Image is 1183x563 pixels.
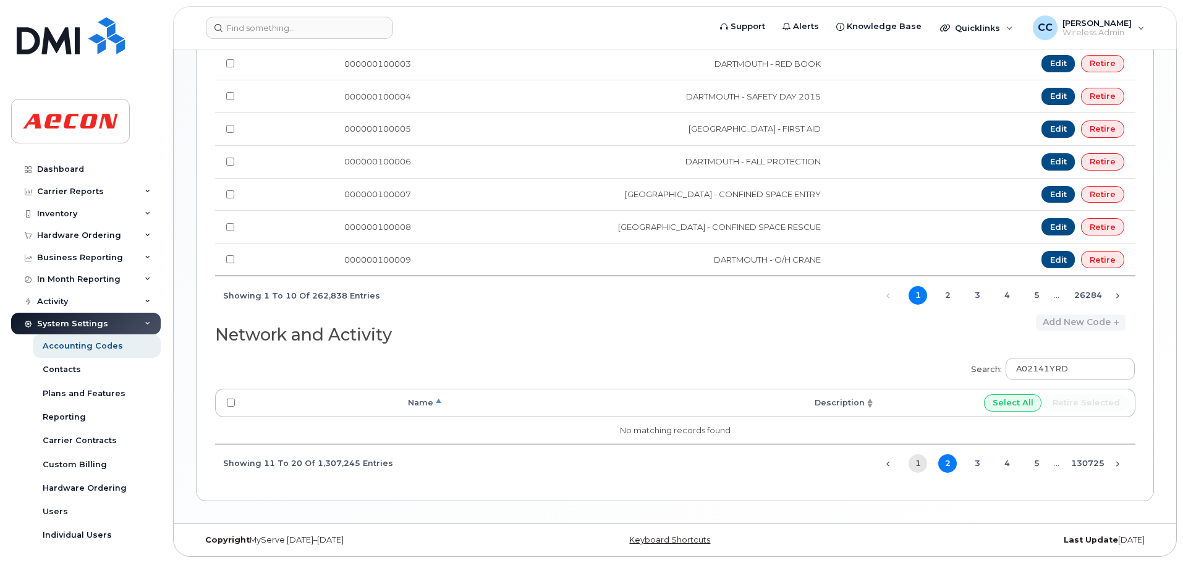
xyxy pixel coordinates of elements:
[205,535,250,544] strong: Copyright
[246,47,422,80] td: 000000100003
[422,243,832,276] td: DARTMOUTH - O/H CRANE
[1108,454,1127,473] a: Next
[963,350,1135,384] label: Search:
[968,286,986,305] a: 3
[774,14,828,39] a: Alerts
[1041,88,1075,105] a: Edit
[711,14,774,39] a: Support
[1081,218,1124,235] a: Retire
[793,20,819,33] span: Alerts
[998,286,1016,305] a: 4
[196,535,515,545] div: MyServe [DATE]–[DATE]
[1041,121,1075,138] a: Edit
[1081,251,1124,268] a: Retire
[1062,28,1132,38] span: Wireless Admin
[847,20,922,33] span: Knowledge Base
[246,210,422,243] td: 000000100008
[1108,287,1127,305] a: Next
[968,454,986,473] a: 3
[422,210,832,243] td: [GEOGRAPHIC_DATA] - CONFINED SPACE RESCUE
[909,454,927,473] a: 1
[1081,88,1124,105] a: Retire
[1006,358,1135,380] input: Search:
[1041,55,1075,72] a: Edit
[206,17,393,39] input: Find something...
[246,80,422,112] td: 000000100004
[1081,186,1124,203] a: Retire
[1041,186,1075,203] a: Edit
[909,286,927,305] a: 1
[215,284,380,305] div: Showing 1 to 10 of 262,838 entries
[1046,290,1067,300] span: …
[246,389,444,417] th: Name: activate to sort column descending
[879,287,897,305] a: Previous
[1079,454,1097,473] a: 130725
[828,14,930,39] a: Knowledge Base
[879,454,897,473] a: Previous
[1041,251,1075,268] a: Edit
[629,535,710,544] a: Keyboard Shortcuts
[246,112,422,145] td: 000000100005
[246,145,422,178] td: 000000100006
[1062,18,1132,28] span: [PERSON_NAME]
[998,454,1016,473] a: 4
[246,178,422,211] td: 000000100007
[1041,218,1075,235] a: Edit
[1024,15,1153,40] div: Cora Cavada
[1064,535,1118,544] strong: Last Update
[422,80,832,112] td: DARTMOUTH - SAFETY DAY 2015
[422,145,832,178] td: DARTMOUTH - FALL PROTECTION
[422,112,832,145] td: [GEOGRAPHIC_DATA] - FIRST AID
[1081,153,1124,171] a: Retire
[1041,153,1075,171] a: Edit
[1027,454,1046,473] a: 5
[1036,315,1126,331] a: Add new code
[938,286,957,305] a: 2
[984,394,1042,412] input: Select All
[246,243,422,276] td: 000000100009
[931,15,1022,40] div: Quicklinks
[955,23,1000,33] span: Quicklinks
[422,178,832,211] td: [GEOGRAPHIC_DATA] - CONFINED SPACE ENTRY
[1038,20,1053,35] span: CC
[444,389,876,417] th: Description: activate to sort column ascending
[938,454,957,473] a: 2
[834,535,1154,545] div: [DATE]
[1081,55,1124,72] a: Retire
[1081,121,1124,138] a: Retire
[215,326,665,344] h2: Network and Activity
[1046,458,1067,468] span: …
[731,20,765,33] span: Support
[215,417,1135,444] td: No matching records found
[1079,286,1097,305] a: 26284
[215,452,393,473] div: Showing 11 to 20 of 1,307,245 entries
[422,47,832,80] td: DARTMOUTH - RED BOOK
[1027,286,1046,305] a: 5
